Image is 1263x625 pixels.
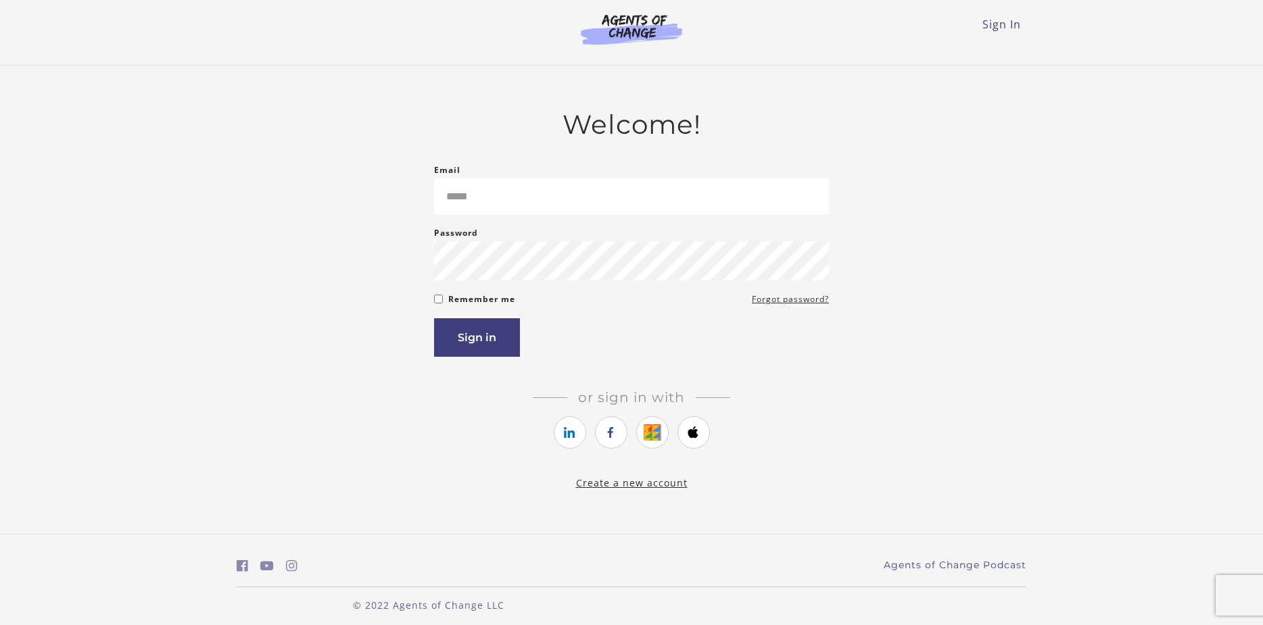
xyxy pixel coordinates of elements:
span: Or sign in with [567,389,696,405]
i: https://www.youtube.com/c/AgentsofChangeTestPrepbyMeaganMitchell (Open in a new window) [260,559,274,572]
a: https://courses.thinkific.com/users/auth/facebook?ss%5Breferral%5D=&ss%5Buser_return_to%5D=&ss%5B... [595,416,627,449]
i: https://www.instagram.com/agentsofchangeprep/ (Open in a new window) [286,559,297,572]
a: https://www.facebook.com/groups/aswbtestprep (Open in a new window) [237,556,248,576]
a: https://courses.thinkific.com/users/auth/apple?ss%5Breferral%5D=&ss%5Buser_return_to%5D=&ss%5Bvis... [677,416,710,449]
label: Remember me [448,291,515,307]
a: https://www.youtube.com/c/AgentsofChangeTestPrepbyMeaganMitchell (Open in a new window) [260,556,274,576]
a: https://www.instagram.com/agentsofchangeprep/ (Open in a new window) [286,556,297,576]
i: https://www.facebook.com/groups/aswbtestprep (Open in a new window) [237,559,248,572]
a: Create a new account [576,476,688,489]
label: Password [434,225,478,241]
a: Sign In [982,17,1021,32]
a: https://courses.thinkific.com/users/auth/google?ss%5Breferral%5D=&ss%5Buser_return_to%5D=&ss%5Bvi... [636,416,669,449]
h2: Welcome! [434,109,829,141]
a: https://courses.thinkific.com/users/auth/linkedin?ss%5Breferral%5D=&ss%5Buser_return_to%5D=&ss%5B... [554,416,586,449]
p: © 2022 Agents of Change LLC [237,598,621,612]
button: Sign in [434,318,520,357]
img: Agents of Change Logo [567,14,696,45]
a: Forgot password? [752,291,829,307]
label: Email [434,162,460,178]
a: Agents of Change Podcast [884,558,1026,572]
